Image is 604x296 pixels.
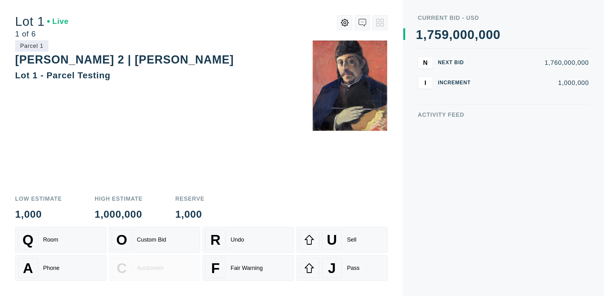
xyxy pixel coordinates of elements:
[116,232,127,248] span: O
[211,260,220,276] span: F
[434,28,442,41] div: 5
[296,227,388,253] button: USell
[416,28,423,41] div: 1
[175,196,204,202] div: Reserve
[15,30,69,38] div: 1 of 6
[117,260,127,276] span: C
[15,227,106,253] button: QRoom
[15,196,62,202] div: Low Estimate
[23,260,33,276] span: A
[418,56,433,69] button: N
[438,60,476,65] div: Next Bid
[481,80,589,86] div: 1,000,000
[423,59,428,66] span: N
[418,76,433,89] button: I
[442,28,449,41] div: 9
[481,59,589,66] div: 1,760,000,000
[347,237,356,243] div: Sell
[15,15,69,28] div: Lot 1
[15,53,234,66] div: [PERSON_NAME] 2 | [PERSON_NAME]
[427,28,434,41] div: 7
[418,112,589,118] div: Activity Feed
[493,28,501,41] div: 0
[478,28,486,41] div: 0
[424,79,426,86] span: I
[418,15,589,21] div: Current Bid - USD
[15,209,62,219] div: 1,000
[203,255,294,281] button: FFair Warning
[15,255,106,281] button: APhone
[109,227,200,253] button: OCustom Bid
[449,28,453,154] div: ,
[15,70,110,80] div: Lot 1 - Parcel Testing
[453,28,460,41] div: 0
[231,265,263,271] div: Fair Warning
[175,209,204,219] div: 1,000
[347,265,360,271] div: Pass
[467,28,475,41] div: 0
[460,28,467,41] div: 0
[43,237,58,243] div: Room
[475,28,478,154] div: ,
[43,265,59,271] div: Phone
[109,255,200,281] button: CAuctioneer
[137,237,166,243] div: Custom Bid
[203,227,294,253] button: RUndo
[95,209,143,219] div: 1,000,000
[15,40,48,52] div: Parcel 1
[95,196,143,202] div: High Estimate
[296,255,388,281] button: JPass
[327,232,337,248] span: U
[23,232,34,248] span: Q
[438,80,476,85] div: Increment
[210,232,221,248] span: R
[486,28,493,41] div: 0
[423,28,427,154] div: ,
[231,237,244,243] div: Undo
[328,260,336,276] span: J
[137,265,164,271] div: Auctioneer
[47,18,69,25] div: Live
